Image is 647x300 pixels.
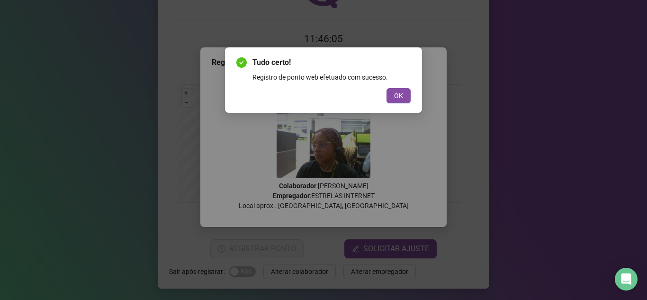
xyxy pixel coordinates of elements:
[394,91,403,101] span: OK
[236,57,247,68] span: check-circle
[386,88,411,103] button: OK
[252,72,411,82] div: Registro de ponto web efetuado com sucesso.
[252,57,411,68] span: Tudo certo!
[615,268,638,291] div: Open Intercom Messenger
